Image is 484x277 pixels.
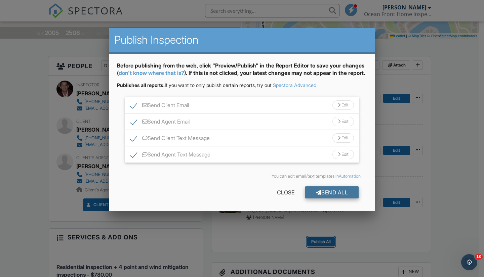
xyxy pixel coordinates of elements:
[332,100,354,110] div: Edit
[475,254,483,260] span: 10
[332,133,354,143] div: Edit
[461,254,477,270] iframe: Intercom live chat
[122,174,362,179] div: You can edit email/text templates in .
[266,186,305,198] div: Close
[114,33,370,47] h2: Publish Inspection
[117,82,272,88] span: If you want to only publish certain reports, try out
[117,62,367,82] div: Before publishing from the web, click "Preview/Publish" in the Report Editor to save your changes...
[332,117,354,126] div: Edit
[130,151,210,160] label: Send Agent Text Message
[130,102,189,110] label: Send Client Email
[119,70,184,76] a: don't know where that is?
[117,82,165,88] strong: Publishes all reports.
[130,119,190,127] label: Send Agent Email
[339,174,361,179] a: Automation
[305,186,359,198] div: Send All
[273,82,316,88] a: Spectora Advanced
[332,150,354,159] div: Edit
[130,135,210,143] label: Send Client Text Message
